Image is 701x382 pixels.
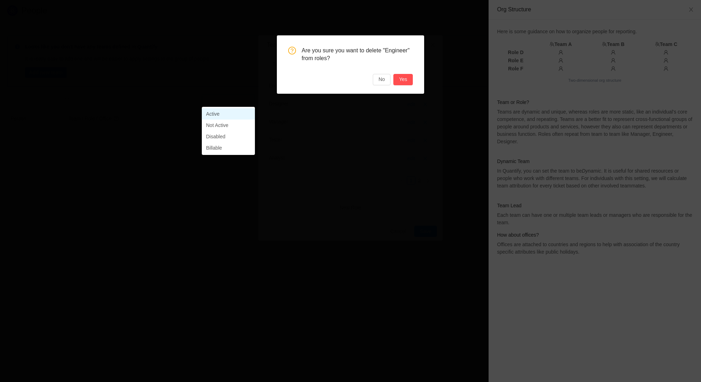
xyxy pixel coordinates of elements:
[202,108,255,120] li: Active
[246,112,251,116] i: icon: check
[373,74,391,85] button: No
[246,123,251,127] i: icon: check
[393,74,413,85] button: Yes
[246,134,251,139] i: icon: check
[246,146,251,150] i: icon: check
[206,145,222,151] span: Billable
[302,47,413,63] span: Are you sure you want to delete "Engineer" from roles?
[206,122,228,128] span: Not Active
[206,134,225,139] span: Disabled
[288,47,296,54] i: icon: question-circle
